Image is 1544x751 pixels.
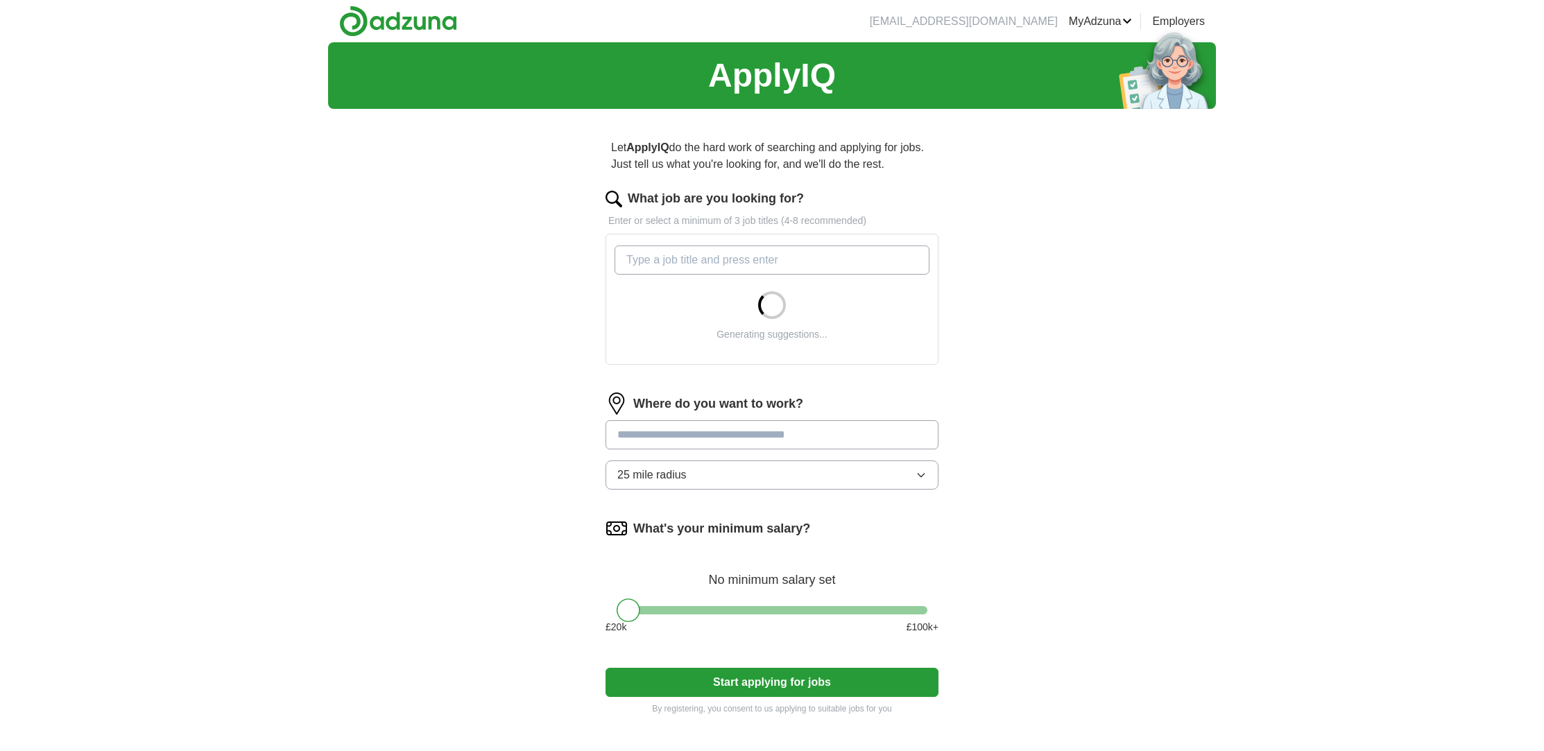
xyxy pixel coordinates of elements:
span: £ 100 k+ [907,620,938,635]
a: MyAdzuna [1069,13,1133,30]
p: Enter or select a minimum of 3 job titles (4-8 recommended) [606,214,938,228]
div: No minimum salary set [606,556,938,589]
a: Employers [1152,13,1205,30]
img: search.png [606,191,622,207]
label: What's your minimum salary? [633,519,810,538]
label: What job are you looking for? [628,189,804,208]
p: Let do the hard work of searching and applying for jobs. Just tell us what you're looking for, an... [606,134,938,178]
span: 25 mile radius [617,467,687,483]
li: [EMAIL_ADDRESS][DOMAIN_NAME] [870,13,1058,30]
p: By registering, you consent to us applying to suitable jobs for you [606,702,938,715]
span: £ 20 k [606,620,626,635]
img: salary.png [606,517,628,539]
strong: ApplyIQ [626,141,669,153]
label: Where do you want to work? [633,395,803,413]
input: Type a job title and press enter [615,245,929,275]
img: location.png [606,392,628,415]
button: Start applying for jobs [606,668,938,697]
div: Generating suggestions... [717,327,827,342]
img: Adzuna logo [339,6,457,37]
h1: ApplyIQ [708,51,836,101]
button: 25 mile radius [606,460,938,490]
